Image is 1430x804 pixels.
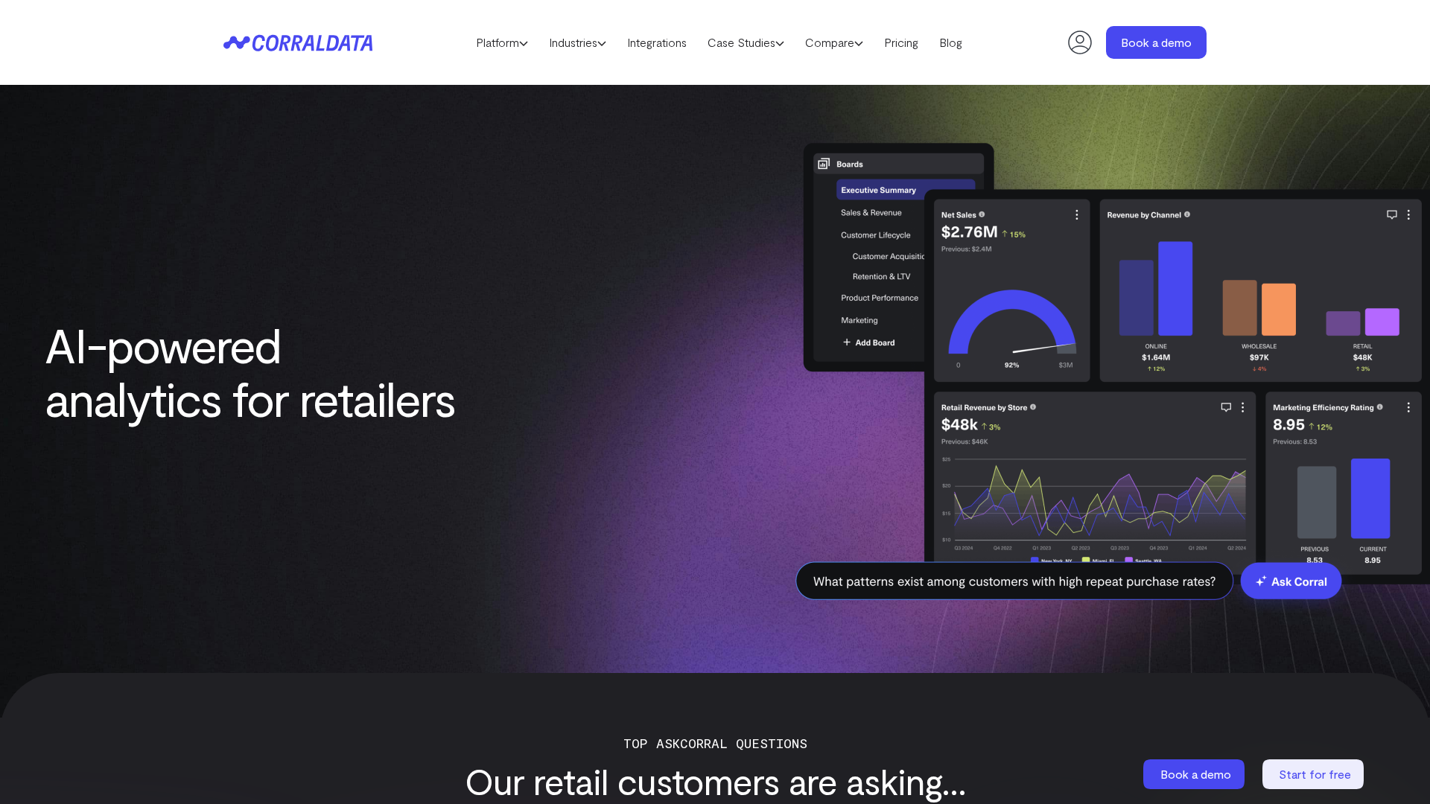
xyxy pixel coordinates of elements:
[1106,26,1207,59] a: Book a demo
[617,31,697,54] a: Integrations
[1143,759,1248,789] a: Book a demo
[538,31,617,54] a: Industries
[231,733,1199,753] p: Top AskCorral Questions
[1160,767,1231,781] span: Book a demo
[465,31,538,54] a: Platform
[231,761,1199,801] h3: Our retail customers are asking...
[1279,767,1351,781] span: Start for free
[795,31,874,54] a: Compare
[929,31,973,54] a: Blog
[1262,759,1367,789] a: Start for free
[697,31,795,54] a: Case Studies
[45,318,463,425] h1: AI-powered analytics for retailers
[874,31,929,54] a: Pricing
